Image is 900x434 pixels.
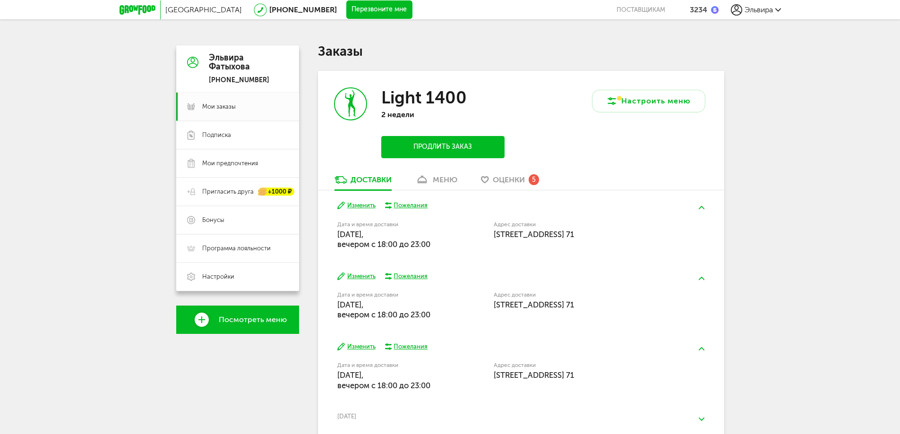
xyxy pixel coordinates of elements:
a: [PHONE_NUMBER] [269,5,337,14]
span: Программа лояльности [202,244,271,253]
div: Пожелания [394,272,428,281]
span: [STREET_ADDRESS] 71 [494,370,574,380]
span: Пригласить друга [202,187,254,196]
button: Пожелания [385,342,428,351]
div: 5 [529,174,539,185]
a: Оценки 5 [476,175,544,190]
div: Пожелания [394,342,428,351]
a: Доставки [330,175,396,190]
div: [DATE] [337,413,704,420]
span: Оценки [493,175,525,184]
label: Дата и время доставки [337,222,446,227]
span: [DATE], вечером c 18:00 до 23:00 [337,230,430,249]
span: [STREET_ADDRESS] 71 [494,230,574,239]
span: Эльвира [745,5,773,14]
span: Мои предпочтения [202,159,258,168]
a: Посмотреть меню [176,306,299,334]
a: Подписка [176,121,299,149]
button: Изменить [337,272,376,281]
span: Посмотреть меню [219,315,287,324]
button: Пожелания [385,201,428,210]
span: Мои заказы [202,102,236,111]
button: Пожелания [385,272,428,281]
a: Мои заказы [176,93,299,121]
p: 2 недели [381,110,504,119]
span: [STREET_ADDRESS] 71 [494,300,574,309]
img: arrow-up-green.5eb5f82.svg [699,206,704,209]
div: +1000 ₽ [258,188,294,196]
span: [GEOGRAPHIC_DATA] [165,5,242,14]
div: 3234 [690,5,707,14]
button: Перезвоните мне [346,0,412,19]
div: меню [433,175,457,184]
img: bonus_b.cdccf46.png [711,6,719,14]
a: Настройки [176,263,299,291]
label: Дата и время доставки [337,363,446,368]
div: Пожелания [394,201,428,210]
span: Бонусы [202,216,224,224]
h1: Заказы [318,45,724,58]
label: Адрес доставки [494,222,670,227]
h3: Light 1400 [381,87,467,108]
span: Подписка [202,131,231,139]
div: Эльвира Фатыхова [209,53,269,72]
button: Изменить [337,342,376,351]
div: [PHONE_NUMBER] [209,76,269,85]
a: Пригласить друга +1000 ₽ [176,178,299,206]
a: Программа лояльности [176,234,299,263]
span: [DATE], вечером c 18:00 до 23:00 [337,370,430,390]
button: Изменить [337,201,376,210]
span: Настройки [202,272,234,281]
img: arrow-up-green.5eb5f82.svg [699,347,704,350]
div: Доставки [351,175,392,184]
label: Адрес доставки [494,363,670,368]
span: [DATE], вечером c 18:00 до 23:00 [337,300,430,319]
label: Адрес доставки [494,292,670,298]
a: Мои предпочтения [176,149,299,178]
img: arrow-down-green.fb8ae4f.svg [699,417,704,421]
img: arrow-up-green.5eb5f82.svg [699,277,704,280]
button: Настроить меню [592,90,705,112]
button: Продлить заказ [381,136,504,158]
a: Бонусы [176,206,299,234]
a: меню [411,175,462,190]
label: Дата и время доставки [337,292,446,298]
